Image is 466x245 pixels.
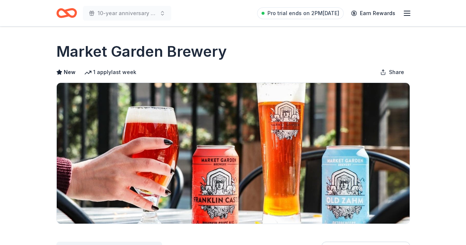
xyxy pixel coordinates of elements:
h1: Market Garden Brewery [56,41,227,62]
img: Image for Market Garden Brewery [57,83,410,224]
div: 1 apply last week [84,68,136,77]
span: 10-year anniversary by hosting our First Annual Golf Scramble Fundraiser [98,9,157,18]
a: Pro trial ends on 2PM[DATE] [257,7,344,19]
span: Share [389,68,404,77]
button: Share [374,65,410,80]
a: Home [56,4,77,22]
span: Pro trial ends on 2PM[DATE] [267,9,339,18]
button: 10-year anniversary by hosting our First Annual Golf Scramble Fundraiser [83,6,171,21]
span: New [64,68,76,77]
a: Earn Rewards [347,7,400,20]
